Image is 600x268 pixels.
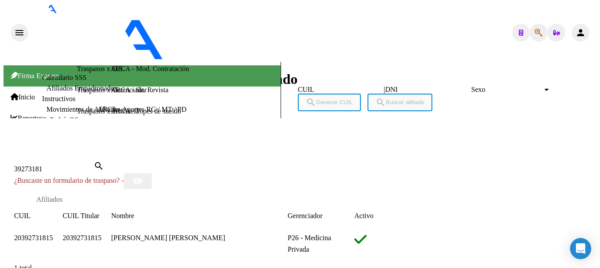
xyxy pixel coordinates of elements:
span: - [PERSON_NAME] [237,54,299,61]
div: [PERSON_NAME] [PERSON_NAME] [111,232,288,244]
mat-icon: person [575,27,586,38]
span: CUIL Titular [63,212,99,219]
a: Movimientos de Afiliados [46,106,120,113]
img: Logo SAAS [28,13,237,60]
span: 20392731815 [63,234,101,242]
div: Open Intercom Messenger [570,238,591,259]
span: ¿Buscaste un formulario de traspaso? - [14,177,124,184]
datatable-header-cell: Gerenciador [288,210,354,222]
div: Afiliados [36,196,63,204]
span: Buscar afiliado [375,99,424,106]
span: P26 - Medicina Privada [288,234,331,253]
datatable-header-cell: Activo [354,210,412,222]
span: CUIL [14,212,30,219]
mat-icon: search [94,161,104,171]
span: Inicio [11,93,35,101]
a: ARCA - Topes de sueldo [111,107,181,115]
span: 20392731815 [14,234,53,242]
span: Generar CUIL [306,99,353,106]
a: Traspasos x O.S. [77,65,124,73]
mat-icon: remove_red_eye [132,176,143,186]
mat-icon: menu [14,27,25,38]
datatable-header-cell: Nombre [111,210,288,222]
span: Reportes [11,114,43,122]
span: Sexo [471,86,543,94]
a: Calendario SSS [42,74,86,81]
datatable-header-cell: CUIL [14,210,63,222]
span: Gerenciador [288,212,322,219]
span: Activo [354,212,374,219]
div: | [298,86,557,106]
span: Nombre [111,212,134,219]
mat-icon: search [375,97,386,108]
a: Afiliados Empadronados [46,84,117,92]
a: ARCA - Mod. Contratación [111,65,189,73]
mat-icon: search [306,97,316,108]
a: ARCA - Sit. Revista [111,86,169,94]
span: Firma Express [11,72,59,79]
datatable-header-cell: CUIL Titular [63,210,111,222]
